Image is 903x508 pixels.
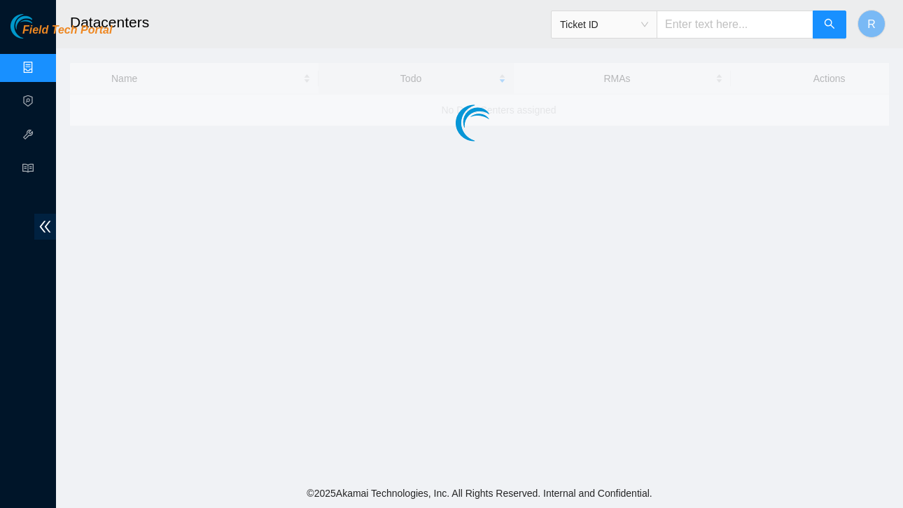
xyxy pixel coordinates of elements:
[824,18,835,32] span: search
[813,11,846,39] button: search
[34,214,56,240] span: double-left
[10,25,112,43] a: Akamai TechnologiesField Tech Portal
[857,10,885,38] button: R
[560,14,648,35] span: Ticket ID
[657,11,813,39] input: Enter text here...
[867,15,876,33] span: R
[10,14,71,39] img: Akamai Technologies
[22,24,112,37] span: Field Tech Portal
[56,479,903,508] footer: © 2025 Akamai Technologies, Inc. All Rights Reserved. Internal and Confidential.
[22,156,34,184] span: read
